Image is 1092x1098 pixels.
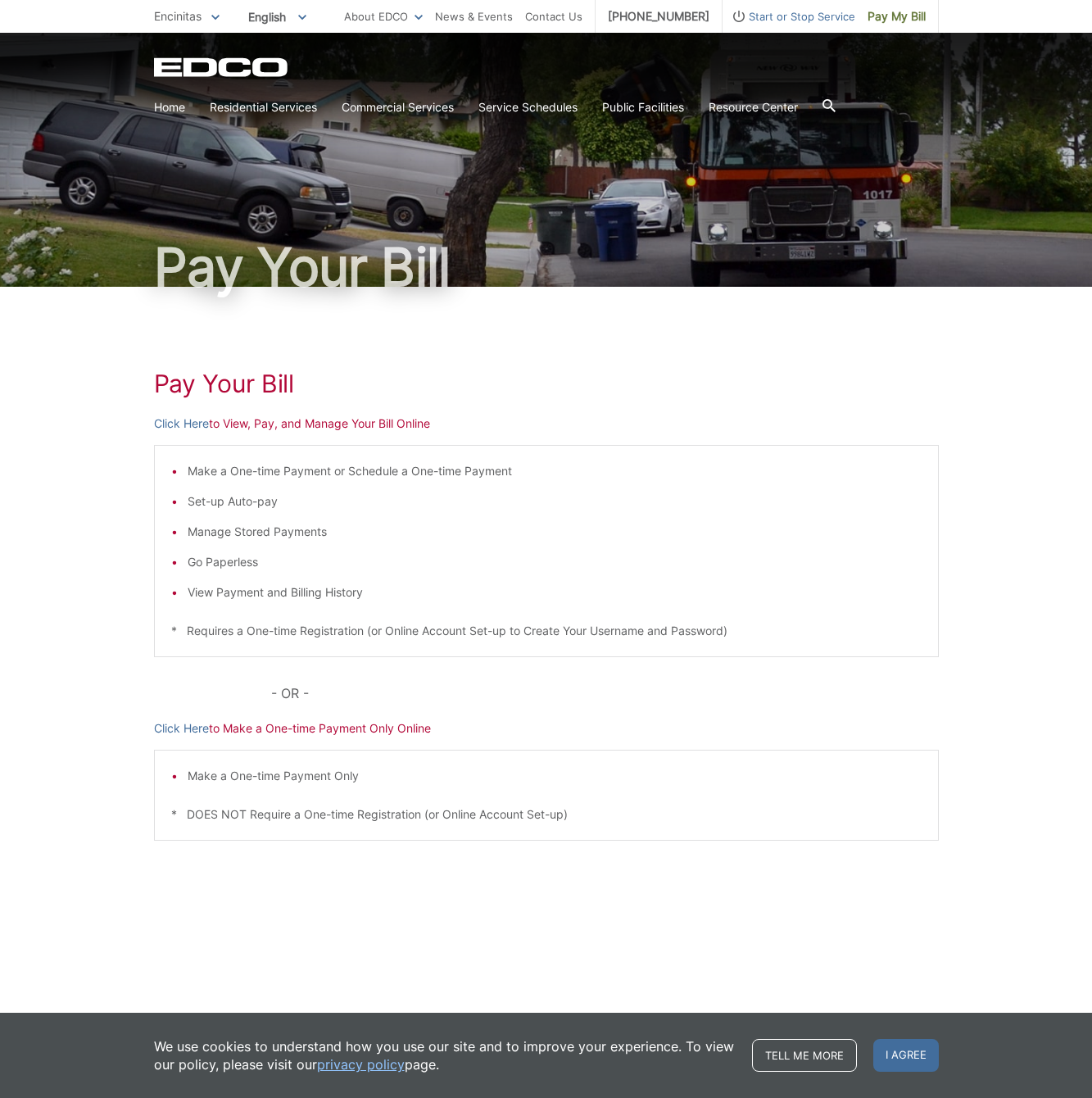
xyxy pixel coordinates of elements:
span: Pay My Bill [868,7,926,25]
span: I agree [873,1039,939,1072]
li: Make a One-time Payment or Schedule a One-time Payment [188,462,922,480]
a: privacy policy [317,1055,405,1073]
a: Service Schedules [478,98,578,116]
h1: Pay Your Bill [154,369,939,398]
a: Residential Services [210,98,317,116]
a: EDCD logo. Return to the homepage. [154,57,290,77]
a: Click Here [154,719,209,737]
li: Go Paperless [188,553,922,571]
a: Commercial Services [342,98,454,116]
p: - OR - [271,682,938,705]
a: Public Facilities [602,98,684,116]
span: English [236,3,319,30]
li: Set-up Auto-pay [188,492,922,510]
a: Contact Us [525,7,582,25]
a: Click Here [154,415,209,433]
p: We use cookies to understand how you use our site and to improve your experience. To view our pol... [154,1037,736,1073]
a: Home [154,98,185,116]
li: Manage Stored Payments [188,523,922,541]
span: Encinitas [154,9,202,23]
p: to Make a One-time Payment Only Online [154,719,939,737]
li: Make a One-time Payment Only [188,767,922,785]
p: * DOES NOT Require a One-time Registration (or Online Account Set-up) [171,805,922,823]
p: to View, Pay, and Manage Your Bill Online [154,415,939,433]
a: Resource Center [709,98,798,116]
a: News & Events [435,7,513,25]
p: * Requires a One-time Registration (or Online Account Set-up to Create Your Username and Password) [171,622,922,640]
a: Tell me more [752,1039,857,1072]
a: About EDCO [344,7,423,25]
h1: Pay Your Bill [154,241,939,293]
li: View Payment and Billing History [188,583,922,601]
